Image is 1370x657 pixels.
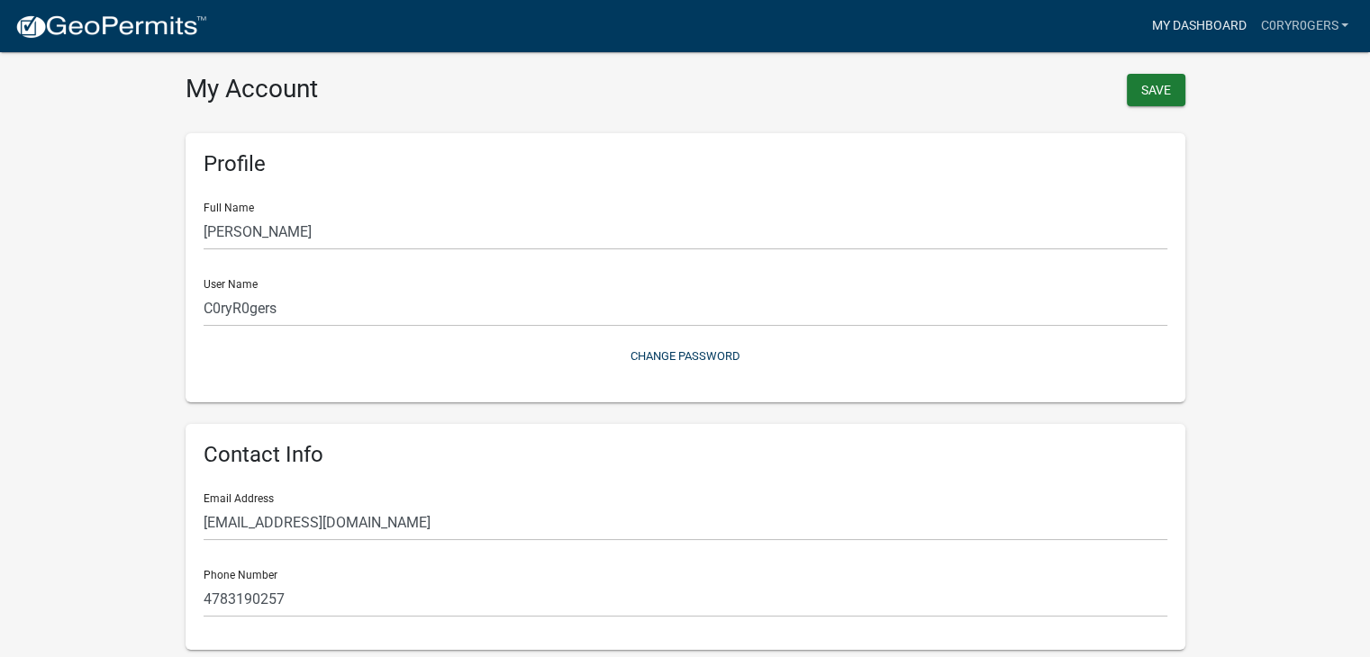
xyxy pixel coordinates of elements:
[1127,74,1185,106] button: Save
[186,74,672,104] h3: My Account
[1253,9,1356,43] a: C0ryR0gers
[204,341,1167,371] button: Change Password
[1144,9,1253,43] a: My Dashboard
[204,151,1167,177] h6: Profile
[204,442,1167,468] h6: Contact Info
